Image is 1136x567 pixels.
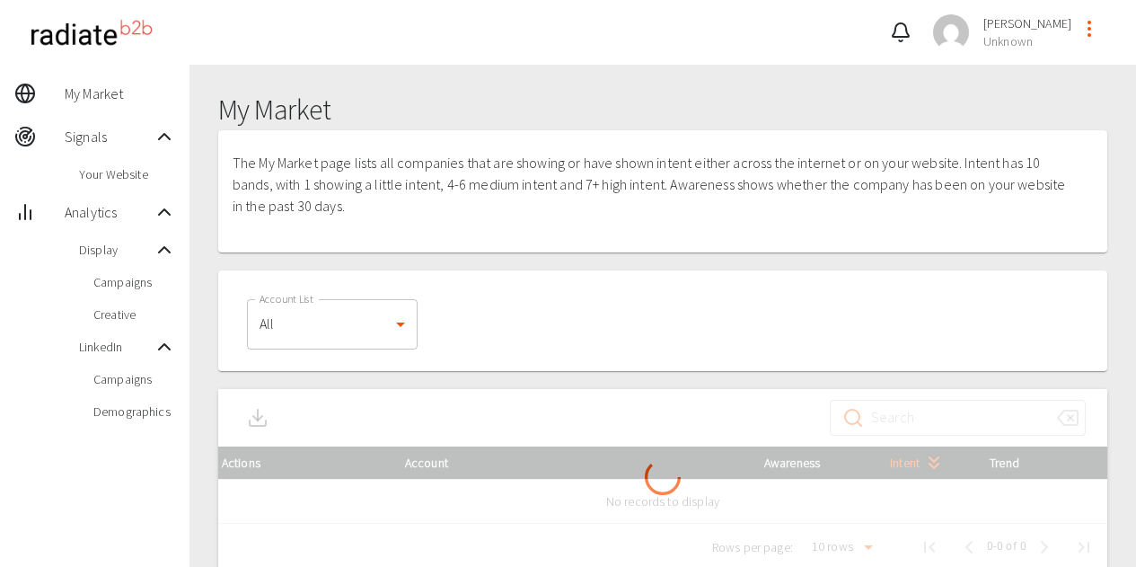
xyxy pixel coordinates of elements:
[93,370,175,388] span: Campaigns
[260,291,313,306] label: Account List
[983,14,1071,32] span: [PERSON_NAME]
[233,152,1071,217] p: The My Market page lists all companies that are showing or have shown intent either across the in...
[22,13,161,53] img: radiateb2b_logo_black.png
[79,338,154,356] span: LinkedIn
[247,299,418,350] div: All
[218,93,1107,127] h1: My Market
[65,201,154,223] span: Analytics
[93,403,175,421] span: Demographics
[65,83,175,104] span: My Market
[79,165,175,183] span: Your Website
[79,241,154,259] span: Display
[93,273,175,291] span: Campaigns
[983,32,1071,50] span: Unknown
[933,14,969,50] img: fbc546a209a0d1bf60bb15f69e262854
[65,126,154,147] span: Signals
[1071,11,1107,47] button: profile-menu
[93,306,175,323] span: Creative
